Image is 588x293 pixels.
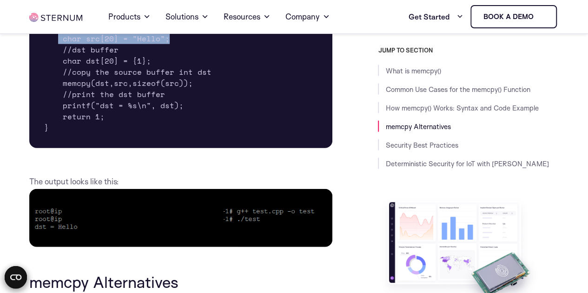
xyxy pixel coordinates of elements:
img: sternum iot [29,13,82,22]
button: Open CMP widget [5,266,27,288]
a: Get Started [408,7,463,26]
a: Deterministic Security for IoT with [PERSON_NAME] [385,159,548,168]
a: What is memcpy() [385,66,441,75]
a: Common Use Cases for the memcpy() Function [385,85,530,94]
img: sternum iot [537,13,544,20]
p: The output looks like this: [29,174,332,247]
a: How memcpy() Works: Syntax and Code Example [385,104,538,112]
a: Security Best Practices [385,141,458,150]
h3: JUMP TO SECTION [378,46,558,54]
a: Book a demo [470,5,557,28]
img: memcpy-output-example [29,189,332,247]
a: memcpy Alternatives [385,122,450,131]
